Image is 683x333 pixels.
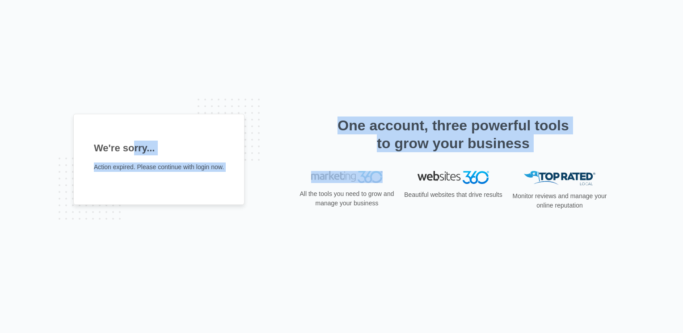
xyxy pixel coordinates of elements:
h1: We're sorry... [94,141,224,155]
p: All the tools you need to grow and manage your business [297,189,397,208]
p: Beautiful websites that drive results [403,190,503,200]
img: Top Rated Local [524,171,595,186]
h2: One account, three powerful tools to grow your business [335,117,572,152]
p: Action expired. Please continue with login now. [94,162,224,172]
p: Monitor reviews and manage your online reputation [510,191,610,210]
img: Websites 360 [417,171,489,184]
img: Marketing 360 [311,171,383,183]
